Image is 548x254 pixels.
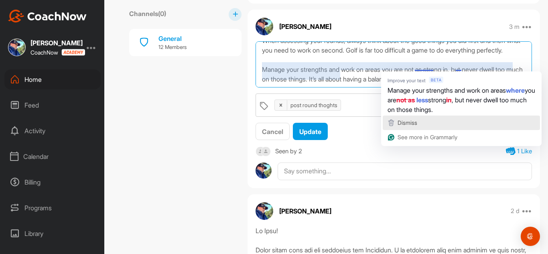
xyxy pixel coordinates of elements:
p: 3 m [509,23,520,31]
button: Update [293,123,328,140]
div: Feed [4,95,101,115]
p: 2 d [511,207,520,215]
img: avatar [256,202,273,220]
div: Home [4,69,101,89]
div: Programs [4,198,101,218]
div: Calendar [4,146,101,167]
img: square_default-ef6cabf814de5a2bf16c804365e32c732080f9872bdf737d349900a9daf73cf9.png [256,146,266,156]
p: 12 Members [158,43,187,51]
span: Update [299,128,321,136]
button: Cancel [256,123,290,140]
div: Seen by 2 [275,146,302,156]
img: CoachNow acadmey [61,49,85,56]
div: Library [4,224,101,244]
textarea: To enrich screen reader interactions, please activate Accessibility in Grammarly extension settings [256,41,532,87]
div: Open Intercom Messenger [521,227,540,246]
img: avatar [256,18,273,35]
p: [PERSON_NAME] [279,206,331,216]
div: 1 Like [517,147,532,156]
div: Activity [4,121,101,141]
div: [PERSON_NAME] [30,40,83,46]
p: [PERSON_NAME] [279,22,331,31]
img: square_default-ef6cabf814de5a2bf16c804365e32c732080f9872bdf737d349900a9daf73cf9.png [261,146,271,156]
label: Channels ( 0 ) [129,9,166,18]
img: CoachNow [8,10,87,22]
div: General [158,34,187,43]
span: Cancel [262,128,283,136]
img: avatar [256,163,272,179]
div: CoachNow [30,49,83,56]
div: post round thoghts [287,99,341,112]
img: square_087ee7a01638ba7bbcadecdf99570c8c.jpg [8,39,26,56]
div: Billing [4,172,101,192]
